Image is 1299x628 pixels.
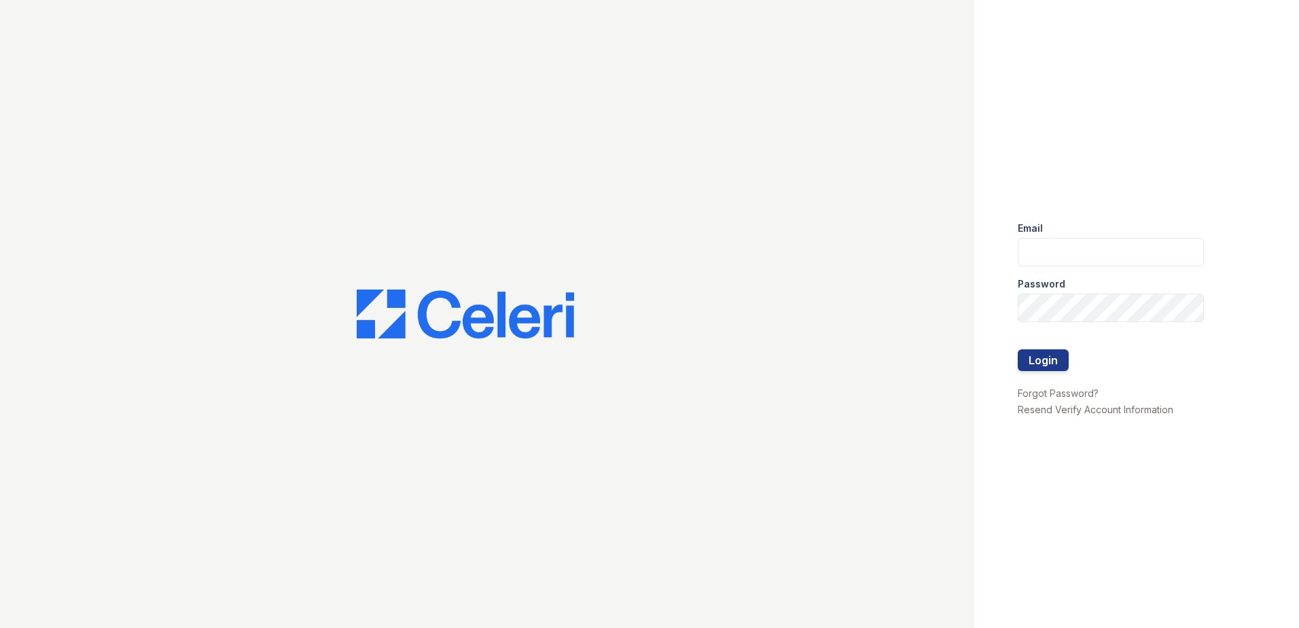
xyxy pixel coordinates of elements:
[1018,222,1043,235] label: Email
[1018,277,1065,291] label: Password
[1018,349,1069,371] button: Login
[1018,404,1173,415] a: Resend Verify Account Information
[1018,387,1099,399] a: Forgot Password?
[357,290,574,338] img: CE_Logo_Blue-a8612792a0a2168367f1c8372b55b34899dd931a85d93a1a3d3e32e68fde9ad4.png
